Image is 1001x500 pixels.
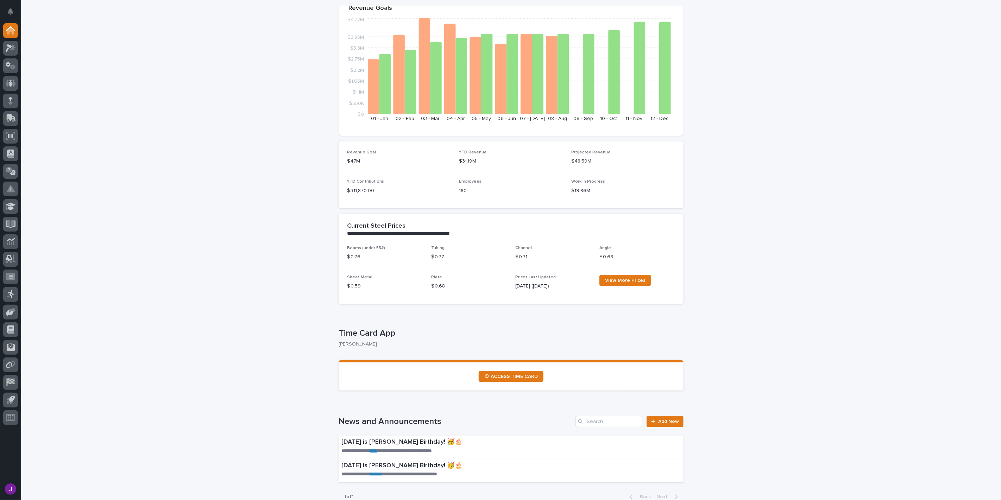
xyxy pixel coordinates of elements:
[347,34,364,39] tspan: $3.85M
[341,462,585,470] p: [DATE] is [PERSON_NAME] Birthday! 🥳🎂
[353,90,364,95] tspan: $1.1M
[658,419,679,424] span: Add New
[626,116,643,121] text: 11 - Nov
[573,116,593,121] text: 09 - Sep
[347,275,372,279] span: Sheet Metal
[459,179,482,184] span: Employees
[339,341,678,347] p: [PERSON_NAME]
[358,112,364,117] tspan: $0
[447,116,465,121] text: 04 - Apr
[515,246,532,250] span: Channel
[350,46,364,51] tspan: $3.3M
[348,79,364,84] tspan: $1.65M
[575,416,642,427] input: Search
[571,187,675,195] p: $19.86M
[347,158,451,165] p: $47M
[548,116,567,121] text: 08 - Aug
[497,116,516,121] text: 06 - Jun
[647,416,684,427] a: Add New
[600,116,617,121] text: 10 - Oct
[599,275,651,286] a: View More Prices
[520,116,545,121] text: 07 - [DATE]
[348,57,364,62] tspan: $2.75M
[347,222,405,230] h2: Current Steel Prices
[515,275,556,279] span: Prices Last Updated
[371,116,388,121] text: 01 - Jan
[459,150,487,154] span: YTD Revenue
[3,482,18,496] button: users-avatar
[347,246,385,250] span: Beams (under 55#)
[396,116,414,121] text: 02 - Feb
[431,246,445,250] span: Tubing
[599,246,611,250] span: Angle
[571,179,605,184] span: Work in Progress
[654,494,684,500] button: Next
[650,116,668,121] text: 12 - Dec
[624,494,654,500] button: Back
[339,417,573,427] h1: News and Announcements
[479,371,543,382] a: ⏲ ACCESS TIME CARD
[431,283,507,290] p: $ 0.68
[571,150,611,154] span: Projected Revenue
[515,283,591,290] p: [DATE] ([DATE])
[472,116,491,121] text: 05 - May
[459,158,563,165] p: $31.19M
[431,275,442,279] span: Plate
[515,253,591,261] p: $ 0.71
[636,494,651,499] span: Back
[349,101,364,106] tspan: $550K
[484,374,538,379] span: ⏲ ACCESS TIME CARD
[9,8,18,20] div: Notifications
[599,253,675,261] p: $ 0.69
[341,438,579,446] p: [DATE] is [PERSON_NAME] Birthday! 🥳🎂
[656,494,672,499] span: Next
[421,116,440,121] text: 03 - Mar
[605,278,646,283] span: View More Prices
[431,253,507,261] p: $ 0.77
[571,158,675,165] p: $48.59M
[3,4,18,19] button: Notifications
[347,179,384,184] span: YTD Contributions
[347,150,376,154] span: Revenue Goal
[350,68,364,72] tspan: $2.2M
[347,283,423,290] p: $ 0.59
[347,187,451,195] p: $ 311,870.00
[348,5,674,12] p: Revenue Goals
[459,187,563,195] p: 180
[347,253,423,261] p: $ 0.76
[339,328,681,338] p: Time Card App
[347,17,364,22] tspan: $4.77M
